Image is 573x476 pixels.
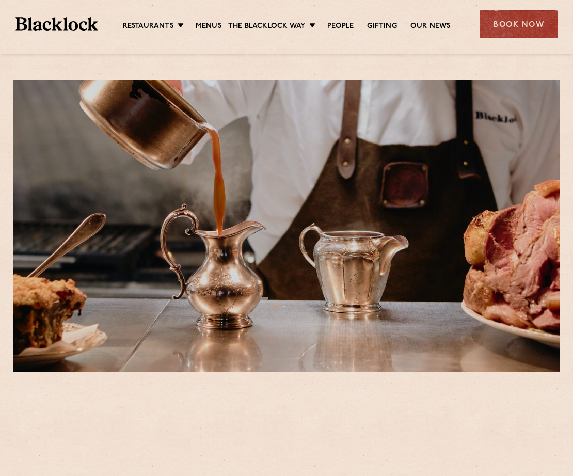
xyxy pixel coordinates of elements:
a: The Blacklock Way [228,21,305,33]
div: Book Now [480,10,558,38]
a: Restaurants [123,21,173,33]
img: BL_Textured_Logo-footer-cropped.svg [15,17,98,31]
a: People [327,21,354,33]
a: Menus [196,21,221,33]
a: Our News [410,21,451,33]
a: Gifting [367,21,396,33]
